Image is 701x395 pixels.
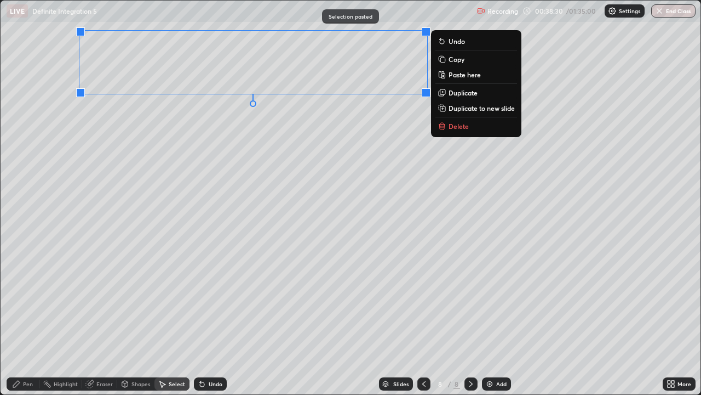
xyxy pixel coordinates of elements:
[487,7,518,15] p: Recording
[131,381,150,387] div: Shapes
[435,381,446,387] div: 8
[96,381,113,387] div: Eraser
[448,381,451,387] div: /
[655,7,664,15] img: end-class-cross
[496,381,507,387] div: Add
[435,35,517,48] button: Undo
[435,86,517,99] button: Duplicate
[209,381,222,387] div: Undo
[449,37,465,46] p: Undo
[435,53,517,66] button: Copy
[449,55,464,64] p: Copy
[32,7,97,15] p: Definite Integration 5
[677,381,691,387] div: More
[619,8,640,14] p: Settings
[435,120,517,133] button: Delete
[435,68,517,81] button: Paste here
[449,70,481,79] p: Paste here
[54,381,78,387] div: Highlight
[608,7,617,15] img: class-settings-icons
[453,379,460,389] div: 8
[485,380,494,388] img: add-slide-button
[449,104,515,112] p: Duplicate to new slide
[476,7,485,15] img: recording.375f2c34.svg
[449,122,469,131] p: Delete
[169,381,185,387] div: Select
[10,7,25,15] p: LIVE
[449,88,478,97] p: Duplicate
[23,381,33,387] div: Pen
[435,101,517,115] button: Duplicate to new slide
[393,381,409,387] div: Slides
[651,4,696,18] button: End Class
